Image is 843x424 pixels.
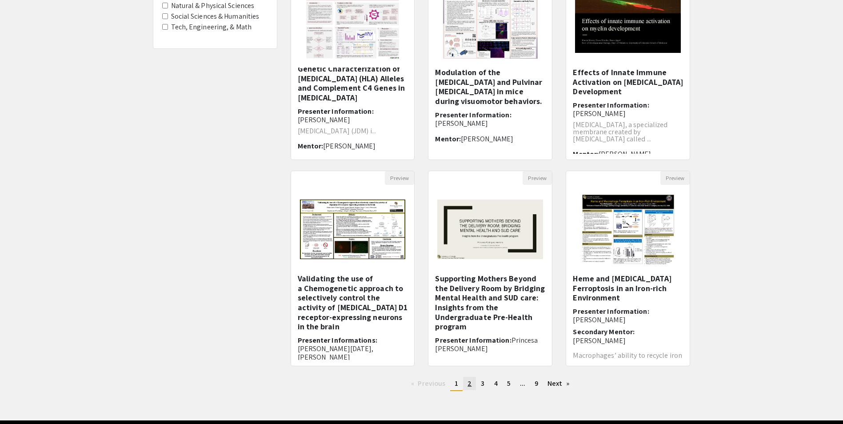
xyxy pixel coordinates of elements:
span: [PERSON_NAME] [435,119,487,128]
h5: Modulation of the [MEDICAL_DATA] and Pulvinar [MEDICAL_DATA] in mice during visuomotor behaviors. [435,68,545,106]
h6: Presenter Information: [573,307,683,324]
span: Macrophages’ ability to recycle iron is important in [GEOGRAPHIC_DATA]... [573,351,682,374]
span: [MEDICAL_DATA], a specialized membrane created by [MEDICAL_DATA] called ... [573,120,667,144]
div: Open Presentation <p>Heme and Macrophage Ferroptosis in an Iron-rich Environment</p> [566,171,690,366]
span: [PERSON_NAME] [323,141,376,151]
span: Mentor: [573,149,599,159]
label: Natural & Physical Sciences [171,0,255,11]
button: Preview [660,171,690,185]
span: Mentor: [435,134,461,144]
span: [PERSON_NAME] [573,315,625,324]
iframe: Chat [7,384,38,417]
img: <p>Heme and Macrophage Ferroptosis in an Iron-rich Environment</p> [572,185,684,274]
span: [PERSON_NAME] [573,109,625,118]
span: [PERSON_NAME] [599,149,651,159]
span: ... [520,379,525,388]
span: Secondary Mentor: [573,327,635,336]
span: [PERSON_NAME] [461,134,513,144]
h6: Presenter Information: [573,101,683,118]
h6: Presenter Informations: [298,336,408,362]
h6: Presenter Information: [435,111,545,128]
div: Open Presentation <p><strong style="color: black;">Validating the use of a&nbsp;Chemogenetic&nbsp... [291,171,415,366]
span: 4 [494,379,498,388]
h5: Effects of Innate Immune Activation on [MEDICAL_DATA] Development [573,68,683,96]
p: [PERSON_NAME] [573,336,683,345]
span: [PERSON_NAME][DATE], [PERSON_NAME] [298,344,374,362]
label: Social Sciences & Humanities [171,11,260,22]
h5: Supporting Mothers Beyond the Delivery Room by Bridging Mental Health and SUD care: Insights from... [435,274,545,332]
span: Princesa [PERSON_NAME] [435,336,538,353]
span: 1 [455,379,458,388]
p: [MEDICAL_DATA] (JDM) i... [298,128,408,135]
span: Mentor: [298,141,324,151]
span: [PERSON_NAME] [298,115,350,124]
span: 3 [481,379,484,388]
span: 5 [507,379,511,388]
h5: Genetic Characterization of [MEDICAL_DATA] (HLA) Alleles and Complement C4 Genes in [MEDICAL_DATA] [298,64,408,102]
span: 9 [535,379,538,388]
h5: Validating the use of a Chemogenetic approach to selectively control the activity of [MEDICAL_DAT... [298,274,408,332]
span: Mentor: [435,360,461,369]
h6: Presenter Information: [435,336,545,353]
h6: Presenter Information: [298,107,408,124]
label: Tech, Engineering, & Math [171,22,252,32]
div: Open Presentation <p><span style="color: rgb(25, 27, 14);">Supporting Mothers Beyond the Delivery... [428,171,552,366]
h5: Heme and [MEDICAL_DATA] Ferroptosis in an Iron-rich Environment [573,274,683,303]
span: 2 [467,379,471,388]
span: Previous [418,379,445,388]
button: Preview [385,171,414,185]
img: <p><span style="color: rgb(25, 27, 14);">Supporting Mothers Beyond the Delivery Room by Bridging ... [428,191,552,268]
img: <p><strong style="color: black;">Validating the use of a&nbsp;Chemogenetic&nbsp;approach to selec... [291,191,415,268]
a: Next page [543,377,574,390]
ul: Pagination [291,377,691,391]
button: Preview [523,171,552,185]
span: [PERSON_NAME], BSN, RN, CNM [435,360,543,377]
